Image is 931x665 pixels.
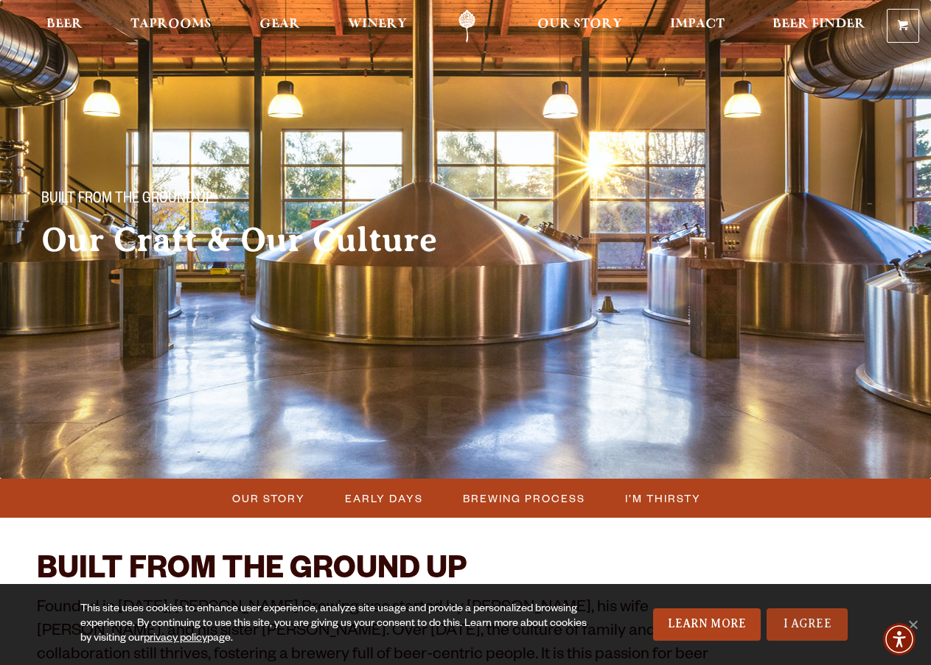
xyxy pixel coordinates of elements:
[130,18,212,30] span: Taprooms
[80,602,595,647] div: This site uses cookies to enhance user experience, analyze site usage and provide a personalized ...
[338,10,416,43] a: Winery
[46,18,83,30] span: Beer
[660,10,734,43] a: Impact
[223,488,313,509] a: Our Story
[41,222,501,258] h2: Our Craft & Our Culture
[537,18,622,30] span: Our Story
[345,488,423,509] span: Early Days
[41,191,213,210] span: Built From The Ground Up
[250,10,310,43] a: Gear
[767,608,848,641] a: I Agree
[37,10,92,43] a: Beer
[144,633,207,645] a: privacy policy
[773,18,865,30] span: Beer Finder
[670,18,725,30] span: Impact
[454,488,593,509] a: Brewing Process
[653,608,761,641] a: Learn More
[616,488,708,509] a: I’m Thirsty
[528,10,632,43] a: Our Story
[763,10,875,43] a: Beer Finder
[232,488,305,509] span: Our Story
[883,623,916,655] div: Accessibility Menu
[348,18,407,30] span: Winery
[463,488,585,509] span: Brewing Process
[625,488,701,509] span: I’m Thirsty
[336,488,430,509] a: Early Days
[37,555,712,590] h2: BUILT FROM THE GROUND UP
[439,10,495,43] a: Odell Home
[259,18,300,30] span: Gear
[121,10,221,43] a: Taprooms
